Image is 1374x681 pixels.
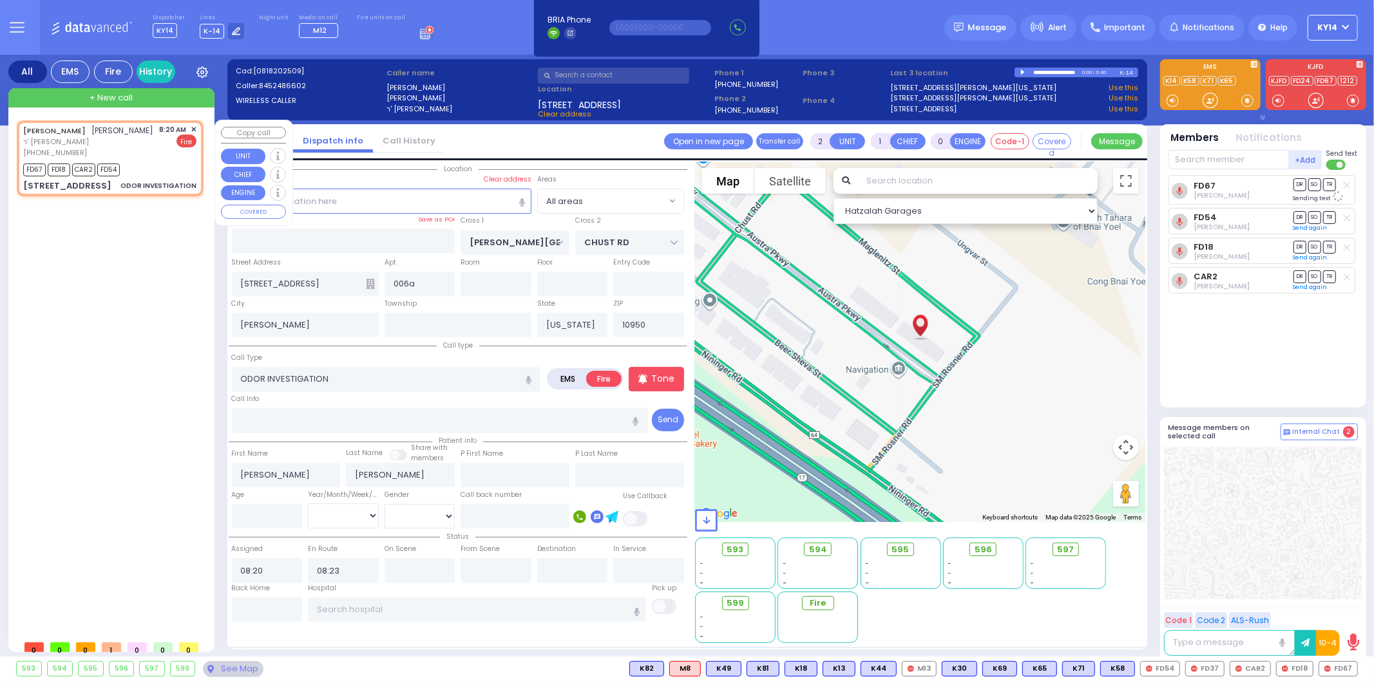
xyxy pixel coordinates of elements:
label: En Route [308,544,338,554]
span: - [700,568,704,578]
label: Last 3 location [891,68,1015,79]
span: - [783,559,787,568]
span: Fire [177,135,196,147]
div: FD54 [1140,661,1180,676]
span: DR [1293,241,1306,253]
a: Send again [1293,254,1328,261]
span: - [700,622,704,631]
label: Last Name [346,448,383,458]
span: Fire [810,597,826,610]
div: K44 [861,661,897,676]
button: Code 2 [1195,612,1227,628]
label: [PHONE_NUMBER] [714,105,778,115]
label: Age [232,490,245,500]
span: - [865,568,869,578]
div: BLS [747,661,779,676]
span: - [700,631,704,641]
span: Moshe Yabra [1194,222,1250,232]
input: Search a contact [538,68,689,84]
label: City [232,299,245,309]
button: UNIT [221,149,265,164]
button: Drag Pegman onto the map to open Street View [1113,481,1139,507]
a: [STREET_ADDRESS] [891,104,957,115]
a: [STREET_ADDRESS][PERSON_NAME][US_STATE] [891,93,1057,104]
span: - [865,578,869,588]
a: K71 [1201,76,1217,86]
img: red-radio-icon.svg [1282,666,1288,672]
label: [PHONE_NUMBER] [714,79,778,89]
label: State [537,299,555,309]
span: ✕ [191,124,196,135]
button: Code-1 [991,133,1029,149]
a: FD67 [1194,181,1216,191]
button: Copy call [221,127,286,139]
label: From Scene [461,544,500,554]
span: Isaac Hershkowiz [1194,191,1250,200]
div: 599 [171,662,195,676]
span: CAR2 [72,163,95,176]
span: Phone 1 [714,68,798,79]
span: SO [1308,241,1321,253]
button: KY14 [1308,15,1358,41]
div: BLS [942,661,977,676]
span: Isaac Friedman [1194,281,1250,291]
span: + New call [90,91,133,104]
button: Map camera controls [1113,434,1139,460]
button: Notifications [1236,131,1302,145]
span: 8452486602 [259,80,306,91]
span: KY14 [1318,22,1338,33]
p: Tone [651,372,674,386]
a: [STREET_ADDRESS][PERSON_NAME][US_STATE] [891,82,1057,93]
button: Message [1091,133,1143,149]
span: M12 [313,25,327,35]
span: 597 [1058,543,1074,556]
span: 0 [153,642,173,652]
button: Show street map [701,168,754,194]
label: [PERSON_NAME] [386,93,533,104]
label: Room [461,257,480,268]
label: Areas [537,174,557,185]
span: - [1031,568,1035,578]
a: FD54 [1194,212,1217,222]
div: ODOR INVESTIGATION [120,181,196,191]
span: Patient info [432,436,483,445]
div: K58 [1100,661,1135,676]
label: Floor [537,257,553,268]
div: Year/Month/Week/Day [308,490,379,500]
button: Send [652,409,684,431]
span: Phone 4 [803,95,886,106]
label: Caller name [386,68,533,79]
a: Open this area in Google Maps (opens a new window) [698,505,741,522]
a: Open in new page [664,133,753,149]
button: +Add [1289,150,1322,169]
small: Share with [411,443,448,452]
span: Call type [437,340,479,350]
div: K13 [823,661,855,676]
div: BLS [785,661,817,676]
a: 1212 [1338,76,1357,86]
a: FD18 [1194,242,1214,252]
h5: Message members on selected call [1169,424,1281,440]
label: Fire [586,371,622,387]
span: Status [440,532,475,541]
label: [PERSON_NAME] [386,82,533,93]
span: TR [1323,178,1336,191]
button: ENGINE [950,133,986,149]
button: UNIT [830,133,865,149]
span: DR [1293,178,1306,191]
div: 596 [110,662,134,676]
span: KY14 [153,23,177,38]
label: ZIP [613,299,623,309]
span: Phone 3 [803,68,886,79]
span: - [783,568,787,578]
span: - [1031,559,1035,568]
span: 0 [128,642,147,652]
span: Notifications [1183,22,1234,33]
div: K49 [706,661,741,676]
span: - [948,559,951,568]
button: 10-4 [1316,630,1340,656]
span: - [700,559,704,568]
div: See map [203,661,263,677]
button: Transfer call [756,133,803,149]
div: [STREET_ADDRESS] [23,180,111,192]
